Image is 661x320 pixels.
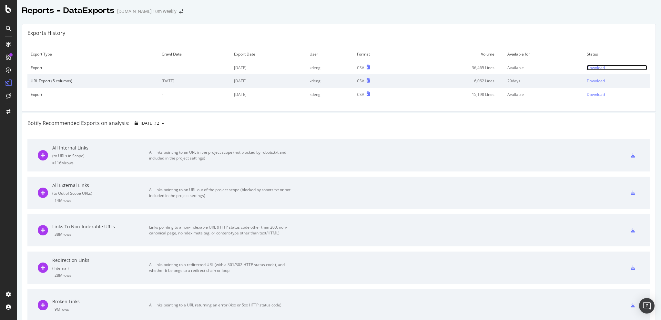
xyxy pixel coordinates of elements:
[52,273,149,278] div: = 28M rows
[631,303,635,307] div: csv-export
[158,74,231,88] td: [DATE]
[231,74,306,88] td: [DATE]
[306,47,354,61] td: User
[306,61,354,75] td: kdeng
[631,265,635,270] div: csv-export
[149,224,294,236] div: Links pointing to a non-indexable URL (HTTP status code other than 200, non-canonical page, noind...
[132,118,167,129] button: [DATE] #2
[52,257,149,263] div: Redirection Links
[354,47,407,61] td: Format
[631,191,635,195] div: csv-export
[31,78,155,84] div: URL Export (5 columns)
[408,61,504,75] td: 36,465 Lines
[587,92,647,97] a: Download
[357,65,364,70] div: CSV
[231,61,306,75] td: [DATE]
[27,119,129,127] div: Botify Recommended Exports on analysis:
[31,65,155,70] div: Export
[52,232,149,237] div: = 38M rows
[158,61,231,75] td: -
[504,74,583,88] td: 29 days
[587,78,647,84] a: Download
[31,92,155,97] div: Export
[507,65,580,70] div: Available
[52,153,149,159] div: ( to URLs in Scope )
[408,88,504,101] td: 15,198 Lines
[52,191,149,196] div: ( to Out of Scope URLs )
[306,74,354,88] td: kdeng
[52,223,149,230] div: Links To Non-Indexable URLs
[52,145,149,151] div: All Internal Links
[631,153,635,158] div: csv-export
[52,306,149,312] div: = 9M rows
[408,74,504,88] td: 6,062 Lines
[52,198,149,203] div: = 14M rows
[149,187,294,199] div: All links pointing to an URL out of the project scope (blocked by robots.txt or not included in t...
[639,298,655,314] div: Open Intercom Messenger
[408,47,504,61] td: Volume
[631,228,635,232] div: csv-export
[52,265,149,271] div: ( Internal )
[587,65,605,70] div: Download
[587,78,605,84] div: Download
[584,47,650,61] td: Status
[117,8,177,15] div: [DOMAIN_NAME] 10m Weekly
[158,88,231,101] td: -
[507,92,580,97] div: Available
[149,262,294,274] div: All links pointing to a redirected URL (with a 301/302 HTTP status code), and whether it belongs ...
[52,182,149,189] div: All External Links
[306,88,354,101] td: kdeng
[587,92,605,97] div: Download
[231,47,306,61] td: Export Date
[27,47,158,61] td: Export Type
[52,298,149,305] div: Broken Links
[357,92,364,97] div: CSV
[357,78,364,84] div: CSV
[52,160,149,166] div: = 116M rows
[587,65,647,70] a: Download
[231,88,306,101] td: [DATE]
[149,302,294,308] div: All links pointing to a URL returning an error (4xx or 5xx HTTP status code)
[504,47,583,61] td: Available for
[149,150,294,161] div: All links pointing to an URL in the project scope (not blocked by robots.txt and included in the ...
[141,120,159,126] span: 2025 Sep. 24th #2
[158,47,231,61] td: Crawl Date
[27,29,65,37] div: Exports History
[179,9,183,14] div: arrow-right-arrow-left
[22,5,115,16] div: Reports - DataExports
